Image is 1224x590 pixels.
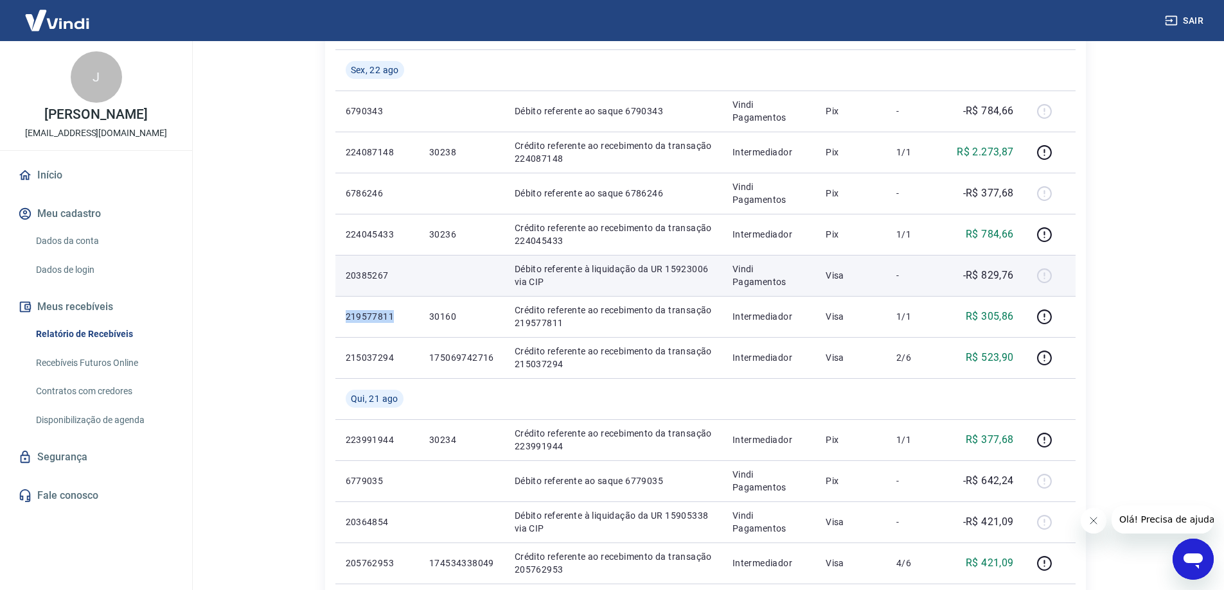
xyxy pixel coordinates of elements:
p: Débito referente ao saque 6790343 [515,105,712,117]
p: R$ 2.273,87 [957,144,1013,160]
p: Intermediador [732,228,805,241]
p: 6790343 [346,105,409,117]
p: 174534338049 [429,557,494,569]
a: Dados da conta [31,228,177,254]
p: R$ 305,86 [966,309,1014,324]
p: Intermediador [732,351,805,364]
p: 6786246 [346,187,409,200]
p: R$ 523,90 [966,350,1014,365]
p: Visa [826,310,876,323]
p: Crédito referente ao recebimento da transação 224045433 [515,221,712,247]
a: Início [15,161,177,189]
p: Vindi Pagamentos [732,98,805,124]
p: Pix [826,187,876,200]
p: Pix [826,474,876,487]
p: 219577811 [346,310,409,323]
p: Visa [826,557,876,569]
a: Fale conosco [15,482,177,510]
button: Meus recebíveis [15,293,177,321]
p: -R$ 377,68 [963,186,1014,201]
p: Crédito referente ao recebimento da transação 223991944 [515,427,712,453]
button: Sair [1162,9,1209,33]
a: Dados de login [31,257,177,283]
img: Vindi [15,1,99,40]
p: 6779035 [346,474,409,487]
p: Crédito referente ao recebimento da transação 219577811 [515,304,712,329]
p: R$ 421,09 [966,555,1014,571]
p: 20364854 [346,516,409,528]
p: Intermediador [732,557,805,569]
p: 224045433 [346,228,409,241]
p: - [896,516,934,528]
p: 175069742716 [429,351,494,364]
p: -R$ 829,76 [963,268,1014,283]
p: [EMAIL_ADDRESS][DOMAIN_NAME] [25,126,167,140]
p: Débito referente à liquidação da UR 15923006 via CIP [515,263,712,288]
p: 215037294 [346,351,409,364]
p: Visa [826,351,876,364]
p: 1/1 [896,146,934,159]
p: 1/1 [896,228,934,241]
p: Crédito referente ao recebimento da transação 224087148 [515,139,712,165]
p: 223991944 [346,433,409,446]
iframe: Fechar mensagem [1081,508,1106,534]
p: Pix [826,146,876,159]
p: - [896,187,934,200]
iframe: Botão para abrir a janela de mensagens [1173,539,1214,580]
p: -R$ 642,24 [963,473,1014,489]
p: Visa [826,516,876,528]
p: - [896,105,934,117]
p: Intermediador [732,433,805,446]
p: Débito referente à liquidação da UR 15905338 via CIP [515,509,712,535]
p: 4/6 [896,557,934,569]
iframe: Mensagem da empresa [1112,505,1214,534]
p: Débito referente ao saque 6779035 [515,474,712,487]
p: R$ 377,68 [966,432,1014,447]
p: R$ 784,66 [966,227,1014,242]
p: Pix [826,433,876,446]
p: Crédito referente ao recebimento da transação 205762953 [515,550,712,576]
p: [PERSON_NAME] [44,108,147,121]
a: Segurança [15,443,177,471]
a: Contratos com credores [31,378,177,404]
p: Pix [826,105,876,117]
p: 2/6 [896,351,934,364]
p: Débito referente ao saque 6786246 [515,187,712,200]
p: Visa [826,269,876,282]
p: 30236 [429,228,494,241]
p: 30234 [429,433,494,446]
button: Meu cadastro [15,200,177,228]
p: -R$ 784,66 [963,103,1014,119]
div: J [71,51,122,103]
p: 30238 [429,146,494,159]
p: Intermediador [732,146,805,159]
p: Crédito referente ao recebimento da transação 215037294 [515,345,712,370]
p: Vindi Pagamentos [732,468,805,494]
p: 205762953 [346,557,409,569]
p: - [896,269,934,282]
p: -R$ 421,09 [963,514,1014,530]
p: 20385267 [346,269,409,282]
a: Relatório de Recebíveis [31,321,177,347]
p: 1/1 [896,310,934,323]
p: 1/1 [896,433,934,446]
p: Pix [826,228,876,241]
span: Olá! Precisa de ajuda? [8,9,108,19]
span: Sex, 22 ago [351,64,399,76]
span: Qui, 21 ago [351,392,398,405]
p: Vindi Pagamentos [732,509,805,535]
p: Intermediador [732,310,805,323]
a: Disponibilização de agenda [31,407,177,433]
p: 30160 [429,310,494,323]
a: Recebíveis Futuros Online [31,350,177,376]
p: - [896,474,934,487]
p: Vindi Pagamentos [732,263,805,288]
p: Vindi Pagamentos [732,180,805,206]
p: 224087148 [346,146,409,159]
